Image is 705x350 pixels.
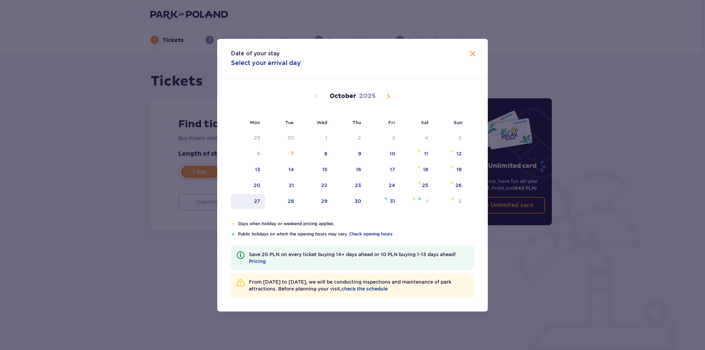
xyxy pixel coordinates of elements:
[389,182,395,189] div: 24
[299,146,332,162] td: Wednesday, October 8, 2025
[254,182,260,189] div: 20
[417,181,422,185] img: Orange star
[288,198,294,205] div: 28
[349,231,392,237] a: Check opening hours
[249,251,469,265] p: Save 20 PLN on every ticket buying 14+ days ahead or 10 PLN buying 1-13 days ahead!
[321,198,327,205] div: 29
[285,120,294,125] small: Tue
[412,197,416,201] img: Orange star
[384,92,392,100] button: Next month
[265,146,299,162] td: Tuesday, October 7, 2025
[332,162,366,177] td: Thursday, October 16, 2025
[255,166,260,173] div: 13
[459,198,462,205] div: 2
[456,150,462,157] div: 12
[450,165,455,169] img: Orange star
[433,178,466,193] td: Sunday, October 26, 2025
[287,134,294,141] div: 30
[433,162,466,177] td: Sunday, October 19, 2025
[417,165,422,169] img: Orange star
[238,231,474,237] p: Public holidays on which the opening hours may vary.
[332,178,366,193] td: Thursday, October 23, 2025
[424,150,428,157] div: 11
[299,162,332,177] td: Wednesday, October 15, 2025
[426,198,428,205] div: 1
[459,134,462,141] div: 5
[400,178,433,193] td: Saturday, October 25, 2025
[231,162,265,177] td: Monday, October 13, 2025
[254,134,260,141] div: 29
[265,131,299,146] td: Date not available. Tuesday, September 30, 2025
[249,278,469,292] p: From [DATE] to [DATE], we will be conducting inspections and maintenance of park attractions. Bef...
[291,150,294,157] div: 7
[231,59,301,67] p: Select your arrival day
[454,120,462,125] small: Sun
[425,134,428,141] div: 4
[422,182,428,189] div: 25
[265,194,299,209] td: Tuesday, October 28, 2025
[366,146,400,162] td: Friday, October 10, 2025
[421,120,429,125] small: Sat
[433,146,466,162] td: Sunday, October 12, 2025
[352,120,361,125] small: Thu
[356,166,361,173] div: 16
[321,182,327,189] div: 22
[400,131,433,146] td: Date not available. Saturday, October 4, 2025
[366,194,400,209] td: Friday, October 31, 2025
[231,146,265,162] td: Date not available. Monday, October 6, 2025
[231,178,265,193] td: Monday, October 20, 2025
[254,198,260,205] div: 27
[390,150,395,157] div: 10
[366,131,400,146] td: Date not available. Friday, October 3, 2025
[341,285,388,292] a: check the schedule
[423,166,428,173] div: 18
[392,134,395,141] div: 3
[231,194,265,209] td: Monday, October 27, 2025
[322,166,327,173] div: 15
[325,134,327,141] div: 1
[299,194,332,209] td: Wednesday, October 29, 2025
[257,150,260,157] div: 6
[450,181,455,185] img: Orange star
[433,194,466,209] td: Sunday, November 2, 2025
[289,182,294,189] div: 21
[332,194,366,209] td: Thursday, October 30, 2025
[231,131,265,146] td: Date not available. Monday, September 29, 2025
[231,50,280,57] p: Date of your stay
[332,131,366,146] td: Date not available. Thursday, October 2, 2025
[366,162,400,177] td: Friday, October 17, 2025
[456,166,462,173] div: 19
[288,166,294,173] div: 14
[355,198,361,205] div: 30
[450,197,455,201] img: Orange star
[455,182,462,189] div: 26
[332,146,366,162] td: Thursday, October 9, 2025
[358,134,361,141] div: 2
[317,120,327,125] small: Wed
[400,162,433,177] td: Saturday, October 18, 2025
[469,50,477,58] button: Close
[265,162,299,177] td: Tuesday, October 14, 2025
[390,198,395,205] div: 31
[390,166,395,173] div: 17
[299,178,332,193] td: Wednesday, October 22, 2025
[417,149,422,153] img: Orange star
[400,194,433,209] td: Saturday, November 1, 2025
[400,146,433,162] td: Saturday, October 11, 2025
[388,120,395,125] small: Fri
[450,149,455,153] img: Orange star
[265,178,299,193] td: Tuesday, October 21, 2025
[231,222,235,226] img: Orange star
[238,221,474,227] p: Days when holiday or weekend pricing applies.
[249,258,266,265] a: Pricing
[250,120,260,125] small: Mon
[313,92,321,100] button: Previous month
[355,182,361,189] div: 23
[433,131,466,146] td: Date not available. Sunday, October 5, 2025
[299,131,332,146] td: Date not available. Wednesday, October 1, 2025
[384,197,388,201] img: Blue star
[359,92,376,100] p: 2025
